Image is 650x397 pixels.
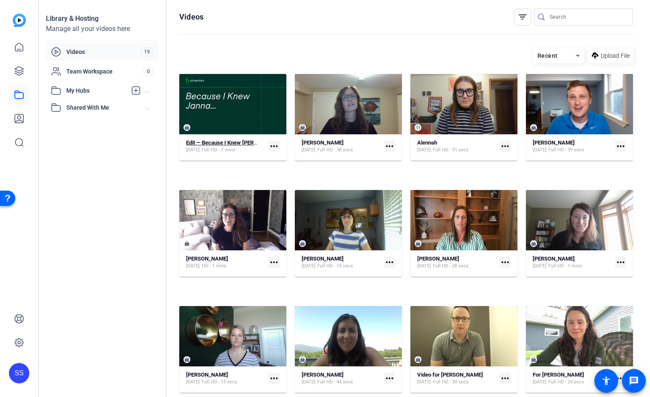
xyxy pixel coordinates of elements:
strong: [PERSON_NAME] [302,139,344,146]
span: Full HD - 1 mins [548,263,582,269]
a: [PERSON_NAME][DATE]Full HD - 39 secs [533,139,612,153]
div: SS [9,363,29,383]
span: [DATE] [186,263,200,269]
strong: [PERSON_NAME] [302,371,344,378]
span: 19 [140,47,154,57]
span: Full HD - 7 mins [202,147,235,153]
div: Manage all your videos here [46,24,159,34]
strong: [PERSON_NAME] [186,371,228,378]
mat-icon: filter_list [517,12,528,22]
span: Videos [66,48,140,56]
a: [PERSON_NAME][DATE]Full HD - 15 secs [302,255,381,269]
mat-icon: more_horiz [615,141,626,152]
span: [DATE] [533,147,546,153]
a: [PERSON_NAME][DATE]Full HD - 38 secs [302,139,381,153]
span: Full HD - 24 secs [548,379,584,386]
strong: [PERSON_NAME] [302,255,344,262]
span: Full HD - 30 secs [433,379,469,386]
strong: [PERSON_NAME] [186,255,228,262]
strong: Video for [PERSON_NAME] [417,371,483,378]
span: Full HD - 15 secs [202,379,237,386]
a: [PERSON_NAME][DATE]Full HD - 1 mins [533,255,612,269]
img: blue-gradient.svg [13,14,26,27]
strong: [PERSON_NAME] [417,255,459,262]
mat-icon: more_horiz [268,257,280,268]
span: Full HD - 31 secs [433,147,469,153]
mat-expansion-panel-header: Shared With Me [46,99,159,116]
mat-icon: more_horiz [615,373,626,384]
a: [PERSON_NAME][DATE]Full HD - 15 secs [186,371,265,386]
mat-icon: more_horiz [500,373,511,384]
span: Shared With Me [66,103,145,112]
span: [DATE] [186,379,200,386]
span: Upload File [601,51,630,60]
span: [DATE] [417,263,431,269]
span: Recent [537,52,558,59]
span: [DATE] [186,147,200,153]
span: [DATE] [302,379,315,386]
mat-expansion-panel-header: My Hubs [46,82,159,99]
button: Upload File [588,48,633,63]
a: [PERSON_NAME][DATE]Full HD - 28 secs [417,255,496,269]
div: Library & Hosting [46,14,159,24]
a: Video for [PERSON_NAME][DATE]Full HD - 30 secs [417,371,496,386]
a: [PERSON_NAME][DATE]HD - 1 mins [186,255,265,269]
a: Alennah[DATE]Full HD - 31 secs [417,139,496,153]
mat-icon: more_horiz [384,257,395,268]
a: Edit — Because I Knew [PERSON_NAME][DATE]Full HD - 7 mins [186,139,265,153]
span: Full HD - 28 secs [433,263,469,269]
mat-icon: more_horiz [268,141,280,152]
span: [DATE] [302,147,315,153]
span: Full HD - 44 secs [317,379,353,386]
span: [DATE] [417,147,431,153]
span: Full HD - 38 secs [317,147,353,153]
mat-icon: more_horiz [615,257,626,268]
a: For [PERSON_NAME][DATE]Full HD - 24 secs [533,371,612,386]
mat-icon: more_horiz [500,257,511,268]
a: [PERSON_NAME][DATE]Full HD - 44 secs [302,371,381,386]
strong: [PERSON_NAME] [533,139,575,146]
mat-icon: more_horiz [268,373,280,384]
span: 0 [143,67,154,76]
span: HD - 1 mins [202,263,226,269]
span: [DATE] [533,379,546,386]
mat-icon: more_horiz [384,141,395,152]
span: [DATE] [533,263,546,269]
mat-icon: more_horiz [384,373,395,384]
strong: Edit — Because I Knew [PERSON_NAME] [186,139,284,146]
span: [DATE] [302,263,315,269]
strong: Alennah [417,139,437,146]
mat-icon: more_horiz [500,141,511,152]
span: Team Workspace [66,67,143,76]
mat-icon: message [629,376,639,386]
span: Full HD - 39 secs [548,147,584,153]
span: My Hubs [66,86,127,95]
mat-icon: accessibility [601,376,611,386]
strong: For [PERSON_NAME] [533,371,584,378]
h1: Videos [179,12,203,22]
span: Full HD - 15 secs [317,263,353,269]
input: Search [550,12,626,22]
span: [DATE] [417,379,431,386]
strong: [PERSON_NAME] [533,255,575,262]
